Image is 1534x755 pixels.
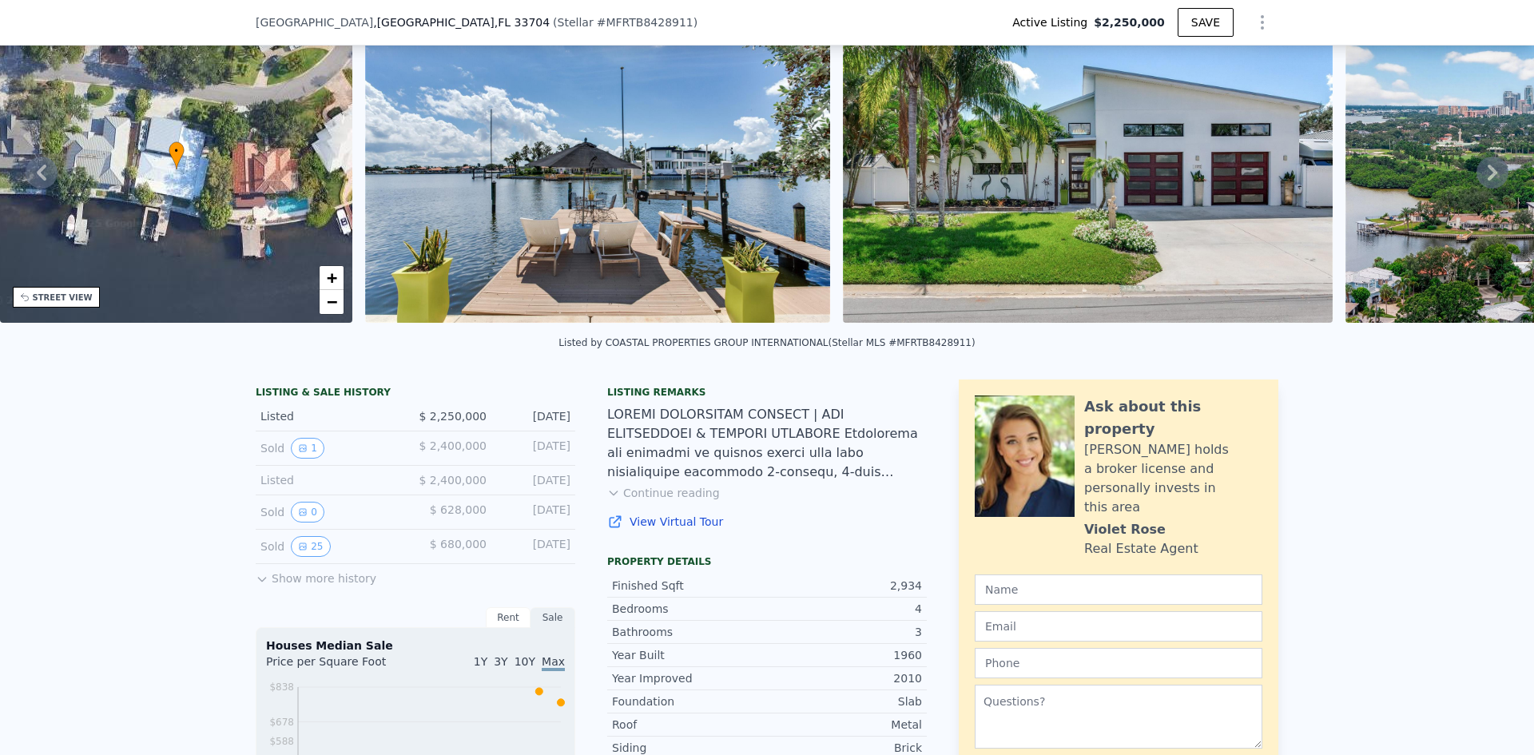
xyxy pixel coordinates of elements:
[320,266,344,290] a: Zoom in
[612,624,767,640] div: Bathrooms
[499,408,570,424] div: [DATE]
[1084,440,1262,517] div: [PERSON_NAME] holds a broker license and personally invests in this area
[607,405,927,482] div: LOREMI DOLORSITAM CONSECT | ADI ELITSEDDOEI & TEMPORI UTLABORE Etdolorema ali enimadmi ve quisnos...
[256,564,376,586] button: Show more history
[260,438,403,459] div: Sold
[975,574,1262,605] input: Name
[327,268,337,288] span: +
[612,647,767,663] div: Year Built
[558,337,975,348] div: Listed by COASTAL PROPERTIES GROUP INTERNATIONAL (Stellar MLS #MFRTB8428911)
[169,144,185,158] span: •
[767,601,922,617] div: 4
[260,472,403,488] div: Listed
[612,601,767,617] div: Bedrooms
[320,290,344,314] a: Zoom out
[1178,8,1234,37] button: SAVE
[474,655,487,668] span: 1Y
[1084,395,1262,440] div: Ask about this property
[499,472,570,488] div: [DATE]
[266,654,415,679] div: Price per Square Foot
[269,681,294,693] tspan: $838
[1012,14,1094,30] span: Active Listing
[607,555,927,568] div: Property details
[975,648,1262,678] input: Phone
[1084,520,1166,539] div: Violet Rose
[975,611,1262,642] input: Email
[515,655,535,668] span: 10Y
[291,502,324,523] button: View historical data
[430,503,487,516] span: $ 628,000
[767,578,922,594] div: 2,934
[373,14,550,30] span: , [GEOGRAPHIC_DATA]
[767,717,922,733] div: Metal
[597,16,693,29] span: # MFRTB8428911
[607,514,927,530] a: View Virtual Tour
[1246,6,1278,38] button: Show Options
[256,386,575,402] div: LISTING & SALE HISTORY
[260,502,403,523] div: Sold
[269,717,294,728] tspan: $678
[495,16,550,29] span: , FL 33704
[612,578,767,594] div: Finished Sqft
[843,16,1333,323] img: Sale: 169715017 Parcel: 55076215
[266,638,565,654] div: Houses Median Sale
[558,16,594,29] span: Stellar
[169,141,185,169] div: •
[327,292,337,312] span: −
[269,736,294,747] tspan: $588
[291,536,330,557] button: View historical data
[419,439,487,452] span: $ 2,400,000
[430,538,487,550] span: $ 680,000
[612,717,767,733] div: Roof
[553,14,697,30] div: ( )
[256,14,373,30] span: [GEOGRAPHIC_DATA]
[419,474,487,487] span: $ 2,400,000
[542,655,565,671] span: Max
[612,693,767,709] div: Foundation
[607,485,720,501] button: Continue reading
[767,693,922,709] div: Slab
[419,410,487,423] span: $ 2,250,000
[499,438,570,459] div: [DATE]
[260,536,403,557] div: Sold
[607,386,927,399] div: Listing remarks
[291,438,324,459] button: View historical data
[260,408,403,424] div: Listed
[365,16,830,323] img: Sale: 169715017 Parcel: 55076215
[486,607,531,628] div: Rent
[767,670,922,686] div: 2010
[612,670,767,686] div: Year Improved
[499,536,570,557] div: [DATE]
[33,292,93,304] div: STREET VIEW
[767,647,922,663] div: 1960
[767,624,922,640] div: 3
[499,502,570,523] div: [DATE]
[1084,539,1198,558] div: Real Estate Agent
[494,655,507,668] span: 3Y
[531,607,575,628] div: Sale
[1094,14,1165,30] span: $2,250,000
